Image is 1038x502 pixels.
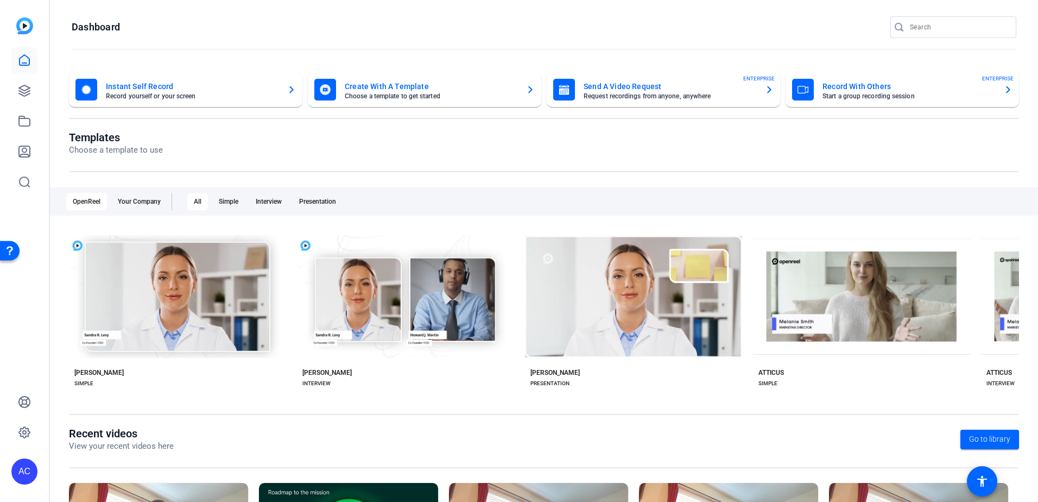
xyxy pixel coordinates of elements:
[69,131,163,144] h1: Templates
[976,475,989,488] mat-icon: accessibility
[758,379,777,388] div: SIMPLE
[986,379,1015,388] div: INTERVIEW
[106,93,279,99] mat-card-subtitle: Record yourself or your screen
[986,368,1012,377] div: ATTICUS
[584,80,756,93] mat-card-title: Send A Video Request
[16,17,33,34] img: blue-gradient.svg
[11,459,37,485] div: AC
[910,21,1008,34] input: Search
[74,368,124,377] div: [PERSON_NAME]
[249,193,288,210] div: Interview
[293,193,343,210] div: Presentation
[302,379,331,388] div: INTERVIEW
[69,427,174,440] h1: Recent videos
[72,21,120,34] h1: Dashboard
[822,93,995,99] mat-card-subtitle: Start a group recording session
[111,193,167,210] div: Your Company
[187,193,208,210] div: All
[69,440,174,453] p: View your recent videos here
[530,368,580,377] div: [PERSON_NAME]
[584,93,756,99] mat-card-subtitle: Request recordings from anyone, anywhere
[74,379,93,388] div: SIMPLE
[345,80,517,93] mat-card-title: Create With A Template
[345,93,517,99] mat-card-subtitle: Choose a template to get started
[66,193,107,210] div: OpenReel
[822,80,995,93] mat-card-title: Record With Others
[106,80,279,93] mat-card-title: Instant Self Record
[212,193,245,210] div: Simple
[960,430,1019,449] a: Go to library
[530,379,569,388] div: PRESENTATION
[69,72,302,107] button: Instant Self RecordRecord yourself or your screen
[969,434,1010,445] span: Go to library
[786,72,1019,107] button: Record With OthersStart a group recording sessionENTERPRISE
[982,74,1014,83] span: ENTERPRISE
[308,72,541,107] button: Create With A TemplateChoose a template to get started
[69,144,163,156] p: Choose a template to use
[758,368,784,377] div: ATTICUS
[547,72,780,107] button: Send A Video RequestRequest recordings from anyone, anywhereENTERPRISE
[743,74,775,83] span: ENTERPRISE
[302,368,352,377] div: [PERSON_NAME]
